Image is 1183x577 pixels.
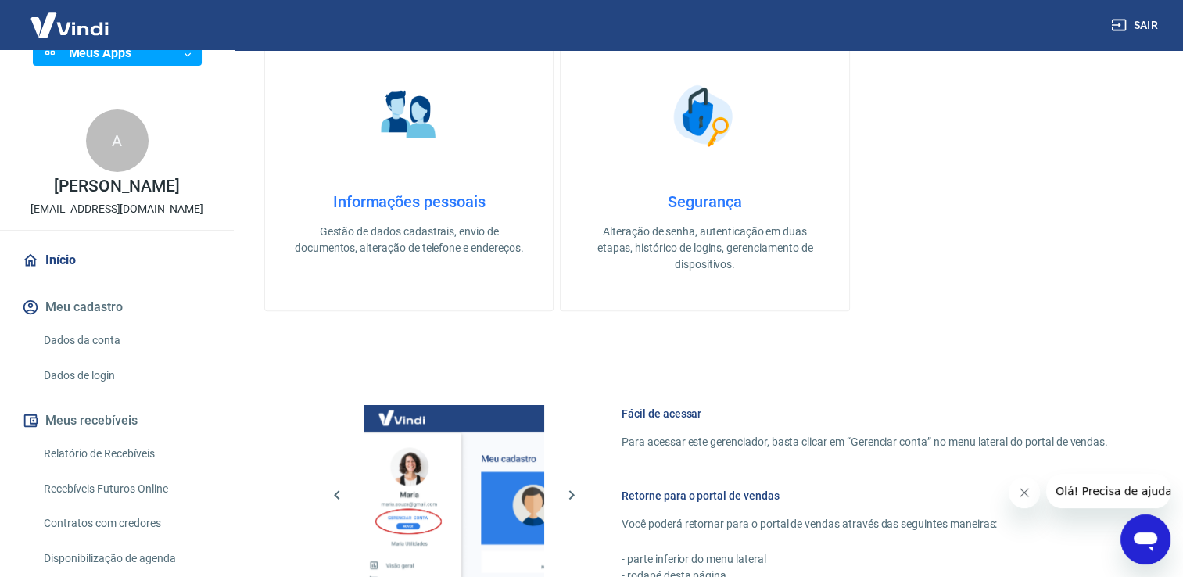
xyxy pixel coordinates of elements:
[622,406,1108,421] h6: Fácil de acessar
[1108,11,1164,40] button: Sair
[38,543,215,575] a: Disponibilização de agenda
[586,224,823,273] p: Alteração de senha, autenticação em duas etapas, histórico de logins, gerenciamento de dispositivos.
[622,488,1108,504] h6: Retorne para o portal de vendas
[622,551,1108,568] p: - parte inferior do menu lateral
[370,77,448,155] img: Informações pessoais
[9,11,131,23] span: Olá! Precisa de ajuda?
[1009,477,1040,508] iframe: Fechar mensagem
[264,38,554,311] a: Informações pessoaisInformações pessoaisGestão de dados cadastrais, envio de documentos, alteraçã...
[290,224,528,256] p: Gestão de dados cadastrais, envio de documentos, alteração de telefone e endereços.
[38,324,215,357] a: Dados da conta
[54,178,179,195] p: [PERSON_NAME]
[38,507,215,539] a: Contratos com credores
[38,473,215,505] a: Recebíveis Futuros Online
[19,1,120,48] img: Vindi
[622,516,1108,532] p: Você poderá retornar para o portal de vendas através das seguintes maneiras:
[622,434,1108,450] p: Para acessar este gerenciador, basta clicar em “Gerenciar conta” no menu lateral do portal de ven...
[1046,474,1170,508] iframe: Mensagem da empresa
[290,192,528,211] h4: Informações pessoais
[665,77,744,155] img: Segurança
[38,360,215,392] a: Dados de login
[86,109,149,172] div: A
[19,290,215,324] button: Meu cadastro
[586,192,823,211] h4: Segurança
[1120,514,1170,564] iframe: Botão para abrir a janela de mensagens
[38,438,215,470] a: Relatório de Recebíveis
[30,201,203,217] p: [EMAIL_ADDRESS][DOMAIN_NAME]
[19,243,215,278] a: Início
[19,403,215,438] button: Meus recebíveis
[560,38,849,311] a: SegurançaSegurançaAlteração de senha, autenticação em duas etapas, histórico de logins, gerenciam...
